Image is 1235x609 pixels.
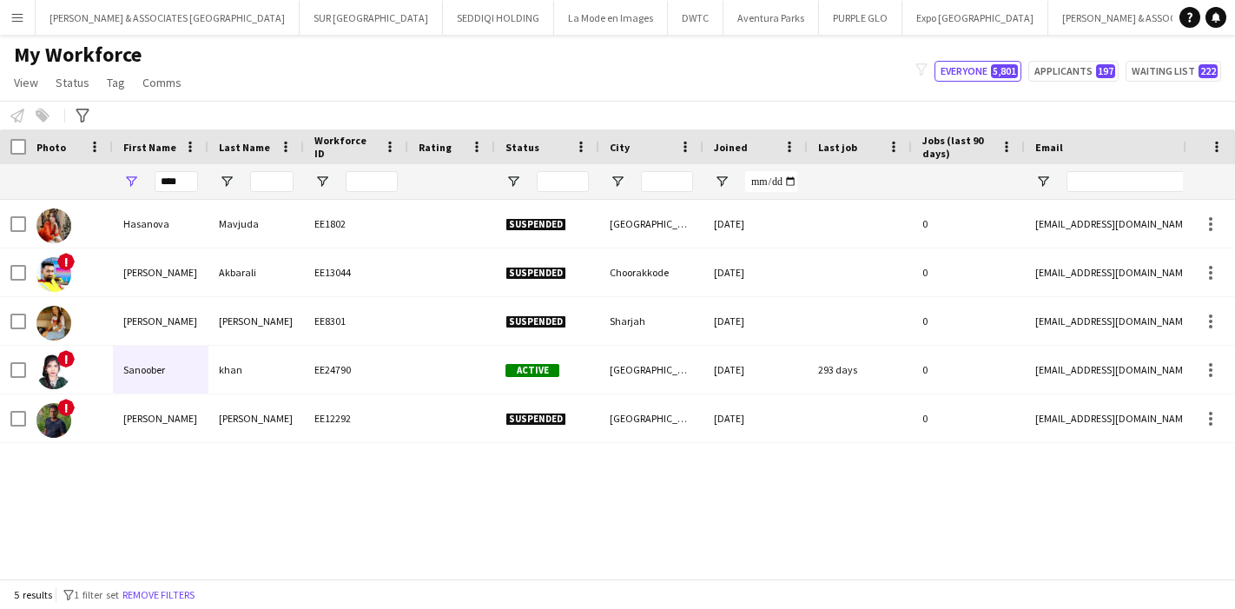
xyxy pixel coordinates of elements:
button: Aventura Parks [723,1,819,35]
div: EE13044 [304,248,408,296]
div: 0 [912,200,1025,248]
button: [PERSON_NAME] & ASSOCIATES KSA [1048,1,1234,35]
span: Workforce ID [314,134,377,160]
button: La Mode en Images [554,1,668,35]
img: Sanoober khan [36,354,71,389]
input: Workforce ID Filter Input [346,171,398,192]
button: Waiting list222 [1126,61,1221,82]
span: ! [57,399,75,416]
button: PURPLE GLO [819,1,902,35]
img: Sanobar Mansoor [36,306,71,341]
span: Suspended [505,315,566,328]
div: [PERSON_NAME] [113,297,208,345]
button: Open Filter Menu [314,174,330,189]
div: [GEOGRAPHIC_DATA] [599,346,703,394]
a: Tag [100,71,132,94]
span: Status [56,75,89,90]
span: ! [57,253,75,270]
span: Photo [36,141,66,154]
span: First Name [123,141,176,154]
button: Remove filters [119,586,198,605]
span: 1 filter set [74,588,119,601]
div: Hasanova [113,200,208,248]
div: [GEOGRAPHIC_DATA] [599,200,703,248]
div: [PERSON_NAME] [113,394,208,442]
img: sanoop sivadasan [36,403,71,438]
app-action-btn: Advanced filters [72,105,93,126]
button: Open Filter Menu [219,174,234,189]
button: Applicants197 [1028,61,1119,82]
input: Last Name Filter Input [250,171,294,192]
button: Expo [GEOGRAPHIC_DATA] [902,1,1048,35]
img: Mohamed Sanooj Akbarali [36,257,71,292]
button: Open Filter Menu [123,174,139,189]
span: Last job [818,141,857,154]
div: [DATE] [703,346,808,394]
span: Suspended [505,413,566,426]
div: [PERSON_NAME] [113,248,208,296]
div: Sharjah [599,297,703,345]
span: Status [505,141,539,154]
button: SEDDIQI HOLDING [443,1,554,35]
input: City Filter Input [641,171,693,192]
div: Sanoober [113,346,208,394]
span: Last Name [219,141,270,154]
div: [DATE] [703,394,808,442]
button: Open Filter Menu [1035,174,1051,189]
span: Joined [714,141,748,154]
span: 197 [1096,64,1115,78]
a: View [7,71,45,94]
div: [DATE] [703,248,808,296]
img: Hasanova Mavjuda [36,209,71,243]
div: [PERSON_NAME] [208,297,304,345]
span: Comms [142,75,182,90]
div: Mavjuda [208,200,304,248]
div: [GEOGRAPHIC_DATA] [599,394,703,442]
span: View [14,75,38,90]
span: Suspended [505,267,566,280]
a: Comms [135,71,188,94]
span: Rating [419,141,452,154]
button: Everyone5,801 [935,61,1021,82]
div: EE1802 [304,200,408,248]
span: ! [57,350,75,367]
div: EE24790 [304,346,408,394]
span: 5,801 [991,64,1018,78]
span: 222 [1199,64,1218,78]
button: Open Filter Menu [714,174,730,189]
div: EE8301 [304,297,408,345]
button: DWTC [668,1,723,35]
a: Status [49,71,96,94]
div: 0 [912,394,1025,442]
div: [DATE] [703,200,808,248]
div: 293 days [808,346,912,394]
span: Suspended [505,218,566,231]
div: EE12292 [304,394,408,442]
div: Akbarali [208,248,304,296]
button: Open Filter Menu [610,174,625,189]
div: khan [208,346,304,394]
span: Jobs (last 90 days) [922,134,994,160]
input: First Name Filter Input [155,171,198,192]
span: Active [505,364,559,377]
div: [PERSON_NAME] [208,394,304,442]
div: 0 [912,346,1025,394]
button: [PERSON_NAME] & ASSOCIATES [GEOGRAPHIC_DATA] [36,1,300,35]
div: 0 [912,297,1025,345]
button: SUR [GEOGRAPHIC_DATA] [300,1,443,35]
div: 0 [912,248,1025,296]
input: Joined Filter Input [745,171,797,192]
span: City [610,141,630,154]
div: [DATE] [703,297,808,345]
div: Choorakkode [599,248,703,296]
button: Open Filter Menu [505,174,521,189]
span: Email [1035,141,1063,154]
span: Tag [107,75,125,90]
input: Status Filter Input [537,171,589,192]
span: My Workforce [14,42,142,68]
